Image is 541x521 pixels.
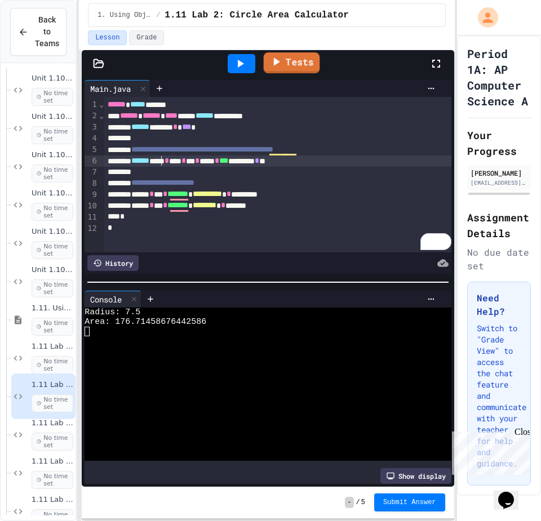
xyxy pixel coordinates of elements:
span: No time set [32,356,73,374]
div: Main.java [85,80,150,97]
iframe: chat widget [494,476,530,510]
div: Show display [380,468,451,484]
span: 1.11 Lab 5: Physics Lab Calculator [32,495,73,505]
div: 10 [85,201,99,212]
span: No time set [32,164,73,182]
div: To enrich screen reader interactions, please activate Accessibility in Grammarly extension settings [104,97,451,252]
div: Console [85,291,141,308]
span: 1.11 Lab 2: Circle Area Calculator [32,380,73,390]
h1: Period 1A: AP Computer Science A [467,46,531,109]
span: / [356,498,360,507]
div: Console [85,293,127,305]
div: 5 [85,144,99,155]
div: 11 [85,212,99,223]
span: No time set [32,279,73,297]
span: 5 [361,498,365,507]
span: Back to Teams [35,14,59,50]
span: Unit 1.10 Lab 4: Email Validator Helper [32,189,73,198]
span: Fold line [99,100,104,109]
div: 7 [85,167,99,178]
div: 12 [85,223,99,234]
div: My Account [466,5,501,30]
span: / [156,11,160,20]
div: [EMAIL_ADDRESS][DOMAIN_NAME] [471,179,527,187]
span: Unit 1.10 Lab 1: Distance Calculator Fix [32,74,73,83]
span: 1. Using Objects and Methods [97,11,152,20]
h2: Your Progress [467,127,531,159]
span: No time set [32,318,73,336]
span: Unit 1.10 Lab 5: Library System Debugger [32,227,73,237]
span: Radius: 7.5 [85,308,140,317]
div: [PERSON_NAME] [471,168,527,178]
span: No time set [32,433,73,451]
button: Grade [129,30,164,45]
h2: Assignment Details [467,210,531,241]
div: 3 [85,122,99,133]
div: History [87,255,139,271]
span: Unit 1.10 Lab 2: Menu Price Calculator [32,112,73,122]
div: No due date set [467,246,531,273]
span: Unit 1.10 Lab 3: Sports Stats Hub [32,150,73,160]
button: Lesson [88,30,127,45]
span: 1.11 Lab 3: Rocket Launch Calculator [32,418,73,428]
a: Tests [264,52,320,73]
span: - [345,497,353,508]
iframe: chat widget [447,427,530,475]
div: Chat with us now!Close [5,5,78,72]
div: Main.java [85,83,136,95]
button: Submit Answer [374,493,445,511]
span: Fold line [99,111,104,120]
div: 1 [85,99,99,110]
div: 2 [85,110,99,122]
span: 1.11 Lab 2: Circle Area Calculator [165,8,348,22]
button: Back to Teams [10,8,66,56]
span: 1.11 Lab 4: Sports Statistics Calculator [32,457,73,466]
div: 9 [85,189,99,201]
h3: Need Help? [477,291,521,318]
div: 6 [85,155,99,167]
span: No time set [32,203,73,221]
span: No time set [32,394,73,412]
span: 1.11. Using the Math Class [32,304,73,313]
span: 1.11 Lab 1: Math Calculator Fixer [32,342,73,351]
span: Unit 1.10 Lab 6: Data Analyst Toolkit [32,265,73,275]
p: Switch to "Grade View" to access the chat feature and communicate with your teacher for help and ... [477,323,521,469]
span: No time set [32,241,73,259]
span: No time set [32,126,73,144]
span: No time set [32,471,73,489]
span: Submit Answer [383,498,436,507]
span: No time set [32,88,73,106]
span: Area: 176.71458676442586 [85,317,206,327]
div: 4 [85,133,99,144]
div: 8 [85,178,99,189]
